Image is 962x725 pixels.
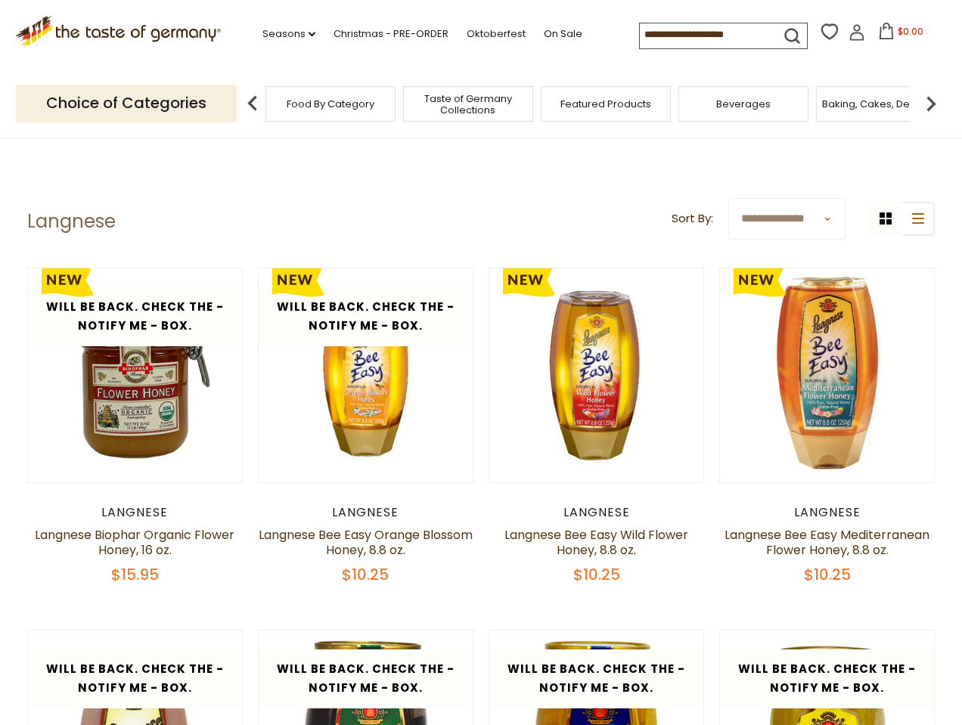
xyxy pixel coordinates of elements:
[672,209,713,228] label: Sort By:
[489,268,703,482] img: Langnese Bee Easy Wild Flower Honey
[259,526,473,559] a: Langnese Bee Easy Orange Blossom Honey, 8.8 oz.
[822,98,939,110] a: Baking, Cakes, Desserts
[237,88,268,119] img: previous arrow
[334,26,448,42] a: Christmas - PRE-ORDER
[27,210,116,233] h1: Langnese
[504,526,688,559] a: Langnese Bee Easy Wild Flower Honey, 8.8 oz.
[719,505,935,520] div: Langnese
[35,526,234,559] a: Langnese Biophar Organic Flower Honey, 16 oz.
[725,526,929,559] a: Langnese Bee Easy Mediterranean Flower Honey, 8.8 oz.
[408,93,529,116] a: Taste of Germany Collections
[262,26,315,42] a: Seasons
[868,23,933,45] button: $0.00
[916,88,946,119] img: next arrow
[111,564,159,585] span: $15.95
[573,564,620,585] span: $10.25
[28,268,242,482] img: Langnese Biophar Organic Honey
[287,98,374,110] a: Food By Category
[259,268,473,482] img: Langnese Bee Easy Orange Blossom Honey
[898,25,923,38] span: $0.00
[27,505,243,520] div: Langnese
[467,26,526,42] a: Oktoberfest
[560,98,651,110] a: Featured Products
[342,564,389,585] span: $10.25
[489,505,704,520] div: Langnese
[716,98,771,110] a: Beverages
[720,268,934,482] img: Langnese Bee Easy Mediterranean Flower Honey
[16,85,237,122] p: Choice of Categories
[258,505,473,520] div: Langnese
[804,564,851,585] span: $10.25
[544,26,582,42] a: On Sale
